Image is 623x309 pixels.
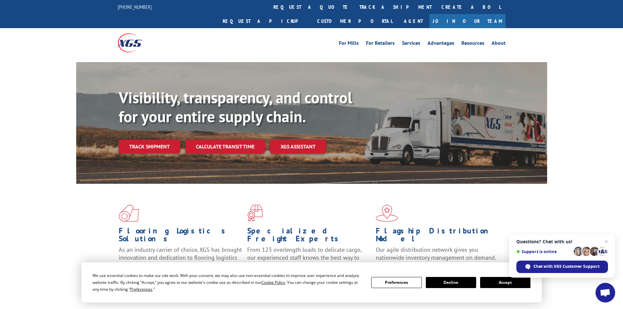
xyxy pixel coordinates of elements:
a: Customer Portal [312,14,397,28]
span: Cookie Policy [261,280,285,285]
div: Open chat [596,283,615,302]
span: Preferences [130,286,152,292]
h1: Specialized Freight Experts [247,227,371,246]
span: Support is online [516,249,571,254]
a: About [492,41,506,48]
img: xgs-icon-total-supply-chain-intelligence-red [119,205,139,222]
span: Our agile distribution network gives you nationwide inventory management on demand. [376,246,496,261]
a: [PHONE_NUMBER] [118,4,152,10]
a: Agent [397,14,429,28]
button: Preferences [371,277,422,288]
div: Chat with XGS Customer Support [516,261,608,273]
a: Join Our Team [429,14,506,28]
div: Cookie Consent Prompt [81,262,542,302]
p: From 123 overlength loads to delicate cargo, our experienced staff knows the best way to move you... [247,246,371,275]
a: For Retailers [366,41,395,48]
img: xgs-icon-focused-on-flooring-red [247,205,263,222]
span: Questions? Chat with us! [516,239,608,244]
b: Visibility, transparency, and control for your entire supply chain. [119,87,352,127]
div: We use essential cookies to make our site work. With your consent, we may also use non-essential ... [93,272,363,293]
span: Close chat [602,238,610,246]
img: xgs-icon-flagship-distribution-model-red [376,205,398,222]
a: Resources [461,41,484,48]
span: As an industry carrier of choice, XGS has brought innovation and dedication to flooring logistics... [119,246,242,269]
a: Advantages [427,41,454,48]
a: Track shipment [119,140,180,153]
h1: Flooring Logistics Solutions [119,227,242,246]
span: Chat with XGS Customer Support [533,264,599,269]
a: For Mills [339,41,359,48]
a: Services [402,41,420,48]
a: Request a pickup [218,14,312,28]
button: Decline [426,277,476,288]
a: XGS ASSISTANT [270,140,326,154]
h1: Flagship Distribution Model [376,227,499,246]
a: Calculate transit time [185,140,265,154]
button: Accept [480,277,530,288]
